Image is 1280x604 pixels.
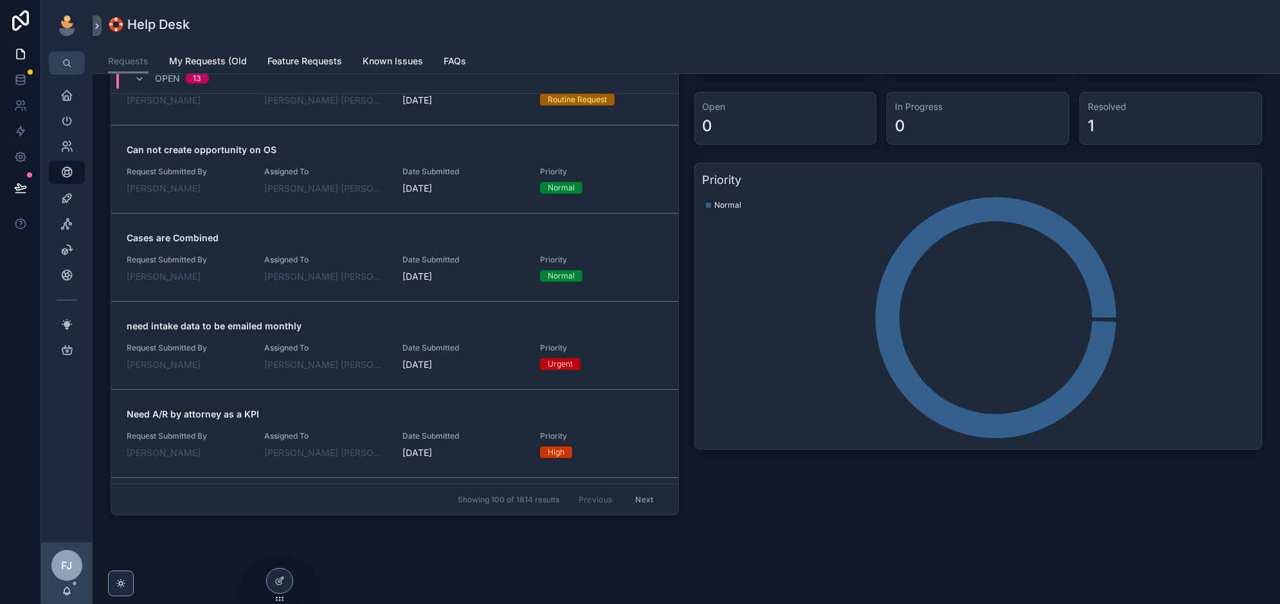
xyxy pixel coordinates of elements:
a: [PERSON_NAME] [PERSON_NAME] [264,446,386,459]
span: Known Issues [363,55,423,68]
span: Requests [108,55,149,68]
span: Priority [540,255,662,265]
h1: 🛟 Help Desk [108,15,190,33]
a: need intake data to be emailed monthlyRequest Submitted By[PERSON_NAME]Assigned To[PERSON_NAME] [... [111,302,678,390]
span: Request Submitted By [127,167,249,177]
p: [DATE] [402,446,432,459]
strong: Cases are Combined [127,232,219,243]
span: Assigned To [264,343,386,353]
span: Assigned To [264,431,386,441]
div: Urgent [548,358,573,370]
h3: In Progress [895,100,1061,113]
a: Feature Requests [267,50,342,75]
span: Date Submitted [402,167,525,177]
p: [DATE] [402,270,432,283]
span: Priority [540,431,662,441]
div: 1 [1088,116,1094,136]
div: scrollable content [41,75,93,378]
a: [PERSON_NAME] [PERSON_NAME] [264,94,386,107]
span: Normal [715,200,742,210]
p: [DATE] [402,182,432,195]
span: Assigned To [264,255,386,265]
span: My Requests (Old [169,55,247,68]
span: Priority [540,343,662,353]
div: Routine Request [548,94,607,105]
span: Date Submitted [402,431,525,441]
h3: Open [703,100,869,113]
a: [PERSON_NAME] [PERSON_NAME] [264,358,386,371]
a: [PERSON_NAME] [127,358,201,371]
span: Request Submitted By [127,343,249,353]
p: [DATE] [402,94,432,107]
button: Next [626,490,662,509]
a: [PERSON_NAME] [PERSON_NAME] [264,270,386,283]
div: High [548,446,564,458]
p: [DATE] [402,358,432,371]
span: Request Submitted By [127,255,249,265]
a: FAQs [444,50,466,75]
div: Normal [548,270,575,282]
div: chart [703,194,1254,441]
span: Request Submitted By [127,431,249,441]
a: Review Experiment Payout [111,478,678,566]
a: Cases are CombinedRequest Submitted By[PERSON_NAME]Assigned To[PERSON_NAME] [PERSON_NAME]Date Sub... [111,214,678,302]
a: [PERSON_NAME] [127,270,201,283]
span: Date Submitted [402,343,525,353]
span: FAQs [444,55,466,68]
span: Date Submitted [402,255,525,265]
div: 13 [193,73,201,84]
div: 0 [703,116,713,136]
a: Need A/R by attorney as a KPIRequest Submitted By[PERSON_NAME]Assigned To[PERSON_NAME] [PERSON_NA... [111,390,678,478]
a: [PERSON_NAME] [127,182,201,195]
a: Known Issues [363,50,423,75]
h3: Resolved [1088,100,1254,113]
strong: Need A/R by attorney as a KPI [127,408,259,419]
a: Requests [108,50,149,74]
span: Open [155,72,180,85]
div: 0 [895,116,905,136]
span: Feature Requests [267,55,342,68]
span: Assigned To [264,167,386,177]
a: My Requests (Old [169,50,247,75]
a: Can not create opportunity on OSRequest Submitted By[PERSON_NAME]Assigned To[PERSON_NAME] [PERSON... [111,125,678,214]
strong: need intake data to be emailed monthly [127,320,302,331]
a: [PERSON_NAME] [127,446,201,459]
div: Normal [548,182,575,194]
span: Showing 100 of 1814 results [458,495,559,505]
span: Priority [540,167,662,177]
a: [PERSON_NAME] [PERSON_NAME] [264,182,386,195]
img: App logo [57,15,77,36]
a: [PERSON_NAME] [127,94,201,107]
strong: Can not create opportunity on OS [127,144,276,155]
h3: Priority [703,171,1254,189]
span: FJ [62,558,73,573]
